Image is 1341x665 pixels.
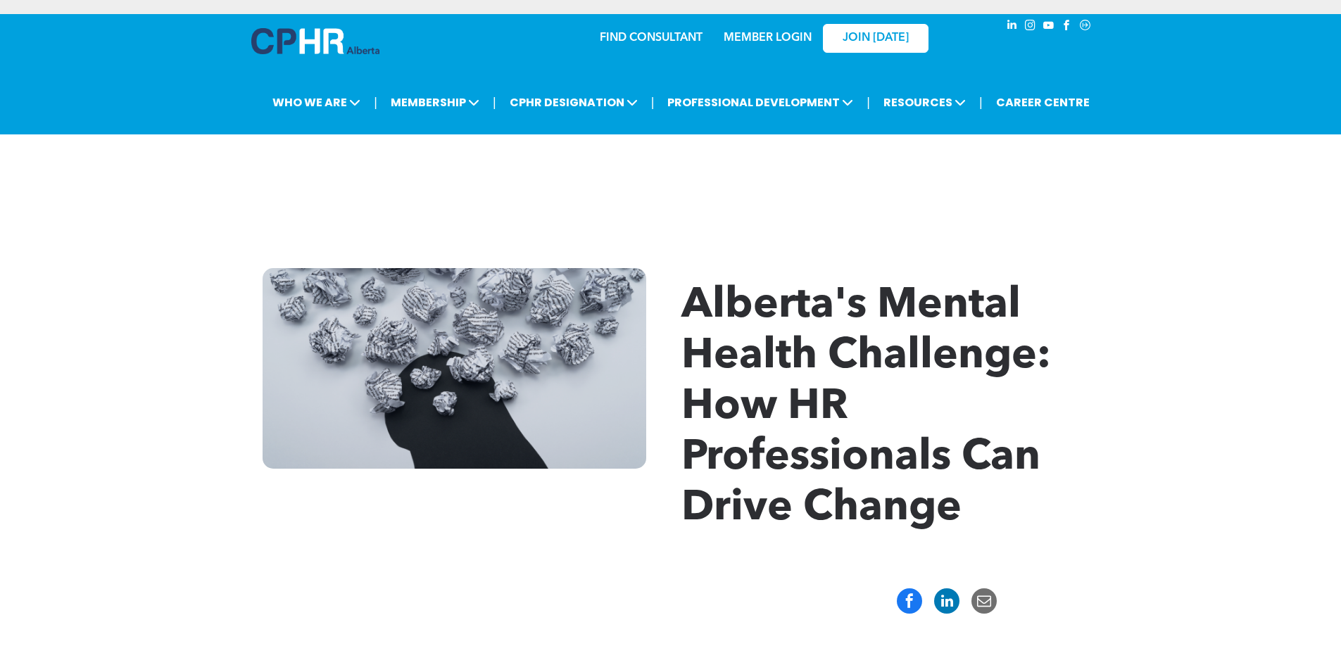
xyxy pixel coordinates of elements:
[386,89,484,115] span: MEMBERSHIP
[867,88,870,117] li: |
[1023,18,1038,37] a: instagram
[681,285,1051,530] span: Alberta's Mental Health Challenge: How HR Professionals Can Drive Change
[1041,18,1057,37] a: youtube
[268,89,365,115] span: WHO WE ARE
[505,89,642,115] span: CPHR DESIGNATION
[663,89,857,115] span: PROFESSIONAL DEVELOPMENT
[493,88,496,117] li: |
[1005,18,1020,37] a: linkedin
[1078,18,1093,37] a: Social network
[724,32,812,44] a: MEMBER LOGIN
[651,88,655,117] li: |
[600,32,703,44] a: FIND CONSULTANT
[823,24,928,53] a: JOIN [DATE]
[979,88,983,117] li: |
[879,89,970,115] span: RESOURCES
[1059,18,1075,37] a: facebook
[992,89,1094,115] a: CAREER CENTRE
[843,32,909,45] span: JOIN [DATE]
[374,88,377,117] li: |
[251,28,379,54] img: A blue and white logo for cp alberta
